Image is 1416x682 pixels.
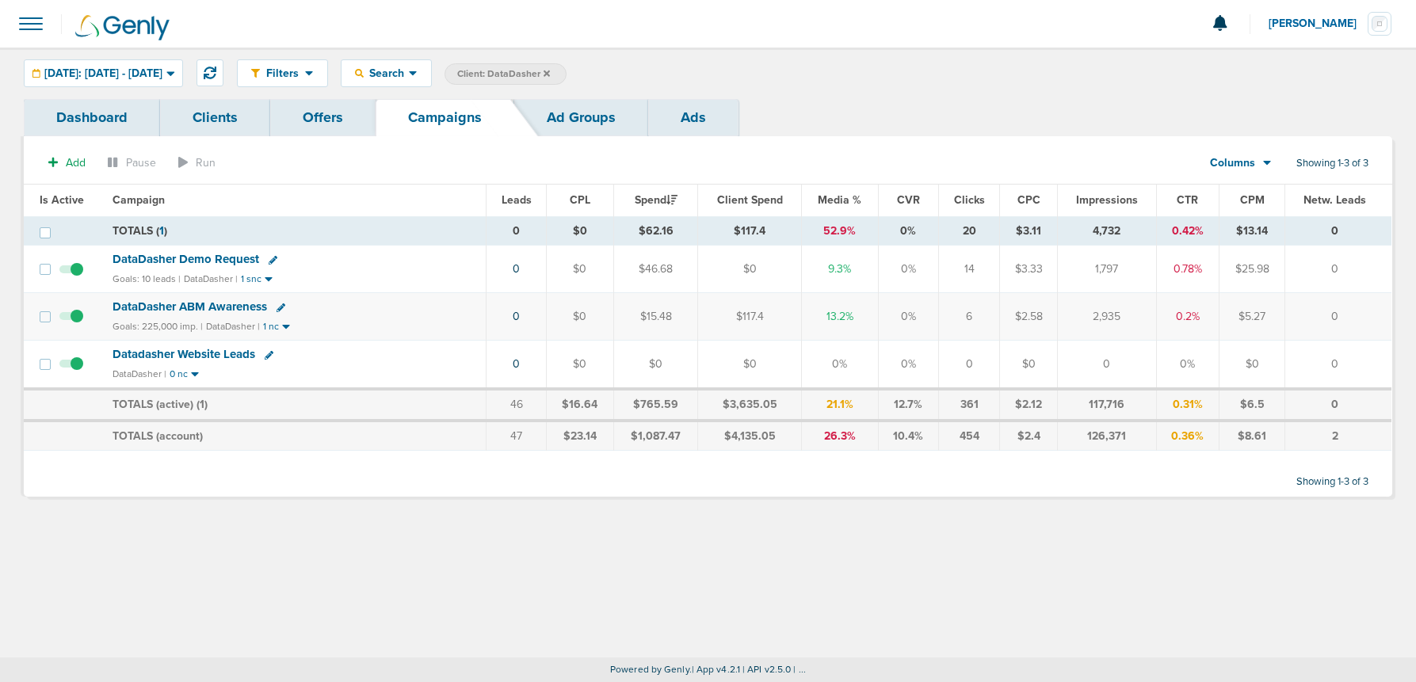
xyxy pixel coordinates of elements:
[1057,421,1156,451] td: 126,371
[160,99,270,136] a: Clients
[113,252,259,266] span: DataDasher Demo Request
[40,193,84,207] span: Is Active
[1156,389,1219,421] td: 0.31%
[1219,293,1284,341] td: $5.27
[1000,421,1058,451] td: $2.4
[547,421,614,451] td: $23.14
[1284,216,1391,246] td: 0
[1000,246,1058,293] td: $3.33
[878,293,938,341] td: 0%
[547,389,614,421] td: $16.64
[1219,341,1284,389] td: $0
[44,68,162,79] span: [DATE]: [DATE] - [DATE]
[692,664,740,675] span: | App v4.2.1
[103,421,487,451] td: TOTALS (account)
[547,293,614,341] td: $0
[547,246,614,293] td: $0
[103,389,487,421] td: TOTALS (active) ( )
[742,664,791,675] span: | API v2.5.0
[938,389,999,421] td: 361
[801,341,878,389] td: 0%
[364,67,409,80] span: Search
[801,293,878,341] td: 13.2%
[260,67,305,80] span: Filters
[66,156,86,170] span: Add
[1057,216,1156,246] td: 4,732
[486,216,546,246] td: 0
[113,321,203,333] small: Goals: 225,000 imp. |
[938,421,999,451] td: 454
[1296,157,1368,170] span: Showing 1-3 of 3
[1284,293,1391,341] td: 0
[547,341,614,389] td: $0
[1210,155,1255,171] span: Columns
[113,299,267,314] span: DataDasher ABM Awareness
[1269,18,1368,29] span: [PERSON_NAME]
[1000,293,1058,341] td: $2.58
[170,368,188,380] small: 0 nc
[40,151,94,174] button: Add
[184,273,238,284] small: DataDasher |
[547,216,614,246] td: $0
[648,99,739,136] a: Ads
[113,273,181,285] small: Goals: 10 leads |
[613,421,697,451] td: $1,087.47
[113,368,166,379] small: DataDasher |
[801,216,878,246] td: 52.9%
[938,216,999,246] td: 20
[1219,421,1284,451] td: $8.61
[698,246,802,293] td: $0
[263,321,279,333] small: 1 nc
[1284,421,1391,451] td: 2
[200,398,204,411] span: 1
[878,421,938,451] td: 10.4%
[24,99,160,136] a: Dashboard
[938,293,999,341] td: 6
[613,293,697,341] td: $15.48
[502,193,532,207] span: Leads
[1303,193,1366,207] span: Netw. Leads
[954,193,985,207] span: Clicks
[698,341,802,389] td: $0
[897,193,920,207] span: CVR
[613,216,697,246] td: $62.16
[878,341,938,389] td: 0%
[1240,193,1265,207] span: CPM
[1177,193,1198,207] span: CTR
[1057,389,1156,421] td: 117,716
[570,193,590,207] span: CPL
[1000,216,1058,246] td: $3.11
[1284,246,1391,293] td: 0
[1284,389,1391,421] td: 0
[514,99,648,136] a: Ad Groups
[376,99,514,136] a: Campaigns
[1219,389,1284,421] td: $6.5
[75,15,170,40] img: Genly
[1156,421,1219,451] td: 0.36%
[635,193,677,207] span: Spend
[1156,293,1219,341] td: 0.2%
[241,273,261,285] small: 1 snc
[1000,389,1058,421] td: $2.12
[938,246,999,293] td: 14
[818,193,861,207] span: Media %
[801,389,878,421] td: 21.1%
[1296,475,1368,489] span: Showing 1-3 of 3
[1000,341,1058,389] td: $0
[113,193,165,207] span: Campaign
[1219,246,1284,293] td: $25.98
[1156,216,1219,246] td: 0.42%
[1076,193,1138,207] span: Impressions
[1057,293,1156,341] td: 2,935
[270,99,376,136] a: Offers
[513,262,520,276] a: 0
[717,193,783,207] span: Client Spend
[1219,216,1284,246] td: $13.14
[698,216,802,246] td: $117.4
[878,389,938,421] td: 12.7%
[159,224,164,238] span: 1
[613,341,697,389] td: $0
[486,421,546,451] td: 47
[1017,193,1040,207] span: CPC
[1284,341,1391,389] td: 0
